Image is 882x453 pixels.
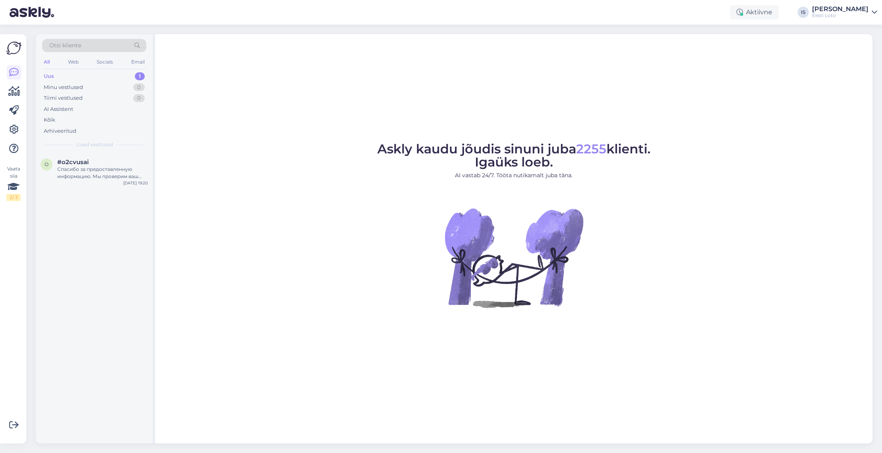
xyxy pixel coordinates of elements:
div: IS [798,7,809,18]
a: [PERSON_NAME]Eesti Loto [812,6,877,19]
span: Askly kaudu jõudis sinuni juba klienti. Igaüks loeb. [377,141,651,170]
img: Askly Logo [6,41,21,56]
div: Спасибо за предоставленную информацию. Мы проверим ваш платеж и направим его на ваш электронный к... [57,166,148,180]
div: Web [66,57,80,67]
div: Vaata siia [6,165,21,201]
div: 0 [133,83,145,91]
div: All [42,57,51,67]
img: No Chat active [442,186,585,329]
div: [PERSON_NAME] [812,6,868,12]
div: Tiimi vestlused [44,94,83,102]
div: Eesti Loto [812,12,868,19]
div: Minu vestlused [44,83,83,91]
p: AI vastab 24/7. Tööta nutikamalt juba täna. [377,171,651,180]
span: Uued vestlused [76,141,113,148]
div: Kõik [44,116,55,124]
div: 2 / 3 [6,194,21,201]
div: Arhiveeritud [44,127,76,135]
div: Aktiivne [730,5,779,19]
span: Otsi kliente [49,41,81,50]
span: 2255 [576,141,606,157]
div: Socials [95,57,115,67]
span: o [45,161,49,167]
div: Email [130,57,146,67]
span: #o2cvusai [57,159,89,166]
div: [DATE] 19:20 [123,180,148,186]
div: AI Assistent [44,105,73,113]
div: Uus [44,72,54,80]
div: 0 [133,94,145,102]
div: 1 [135,72,145,80]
